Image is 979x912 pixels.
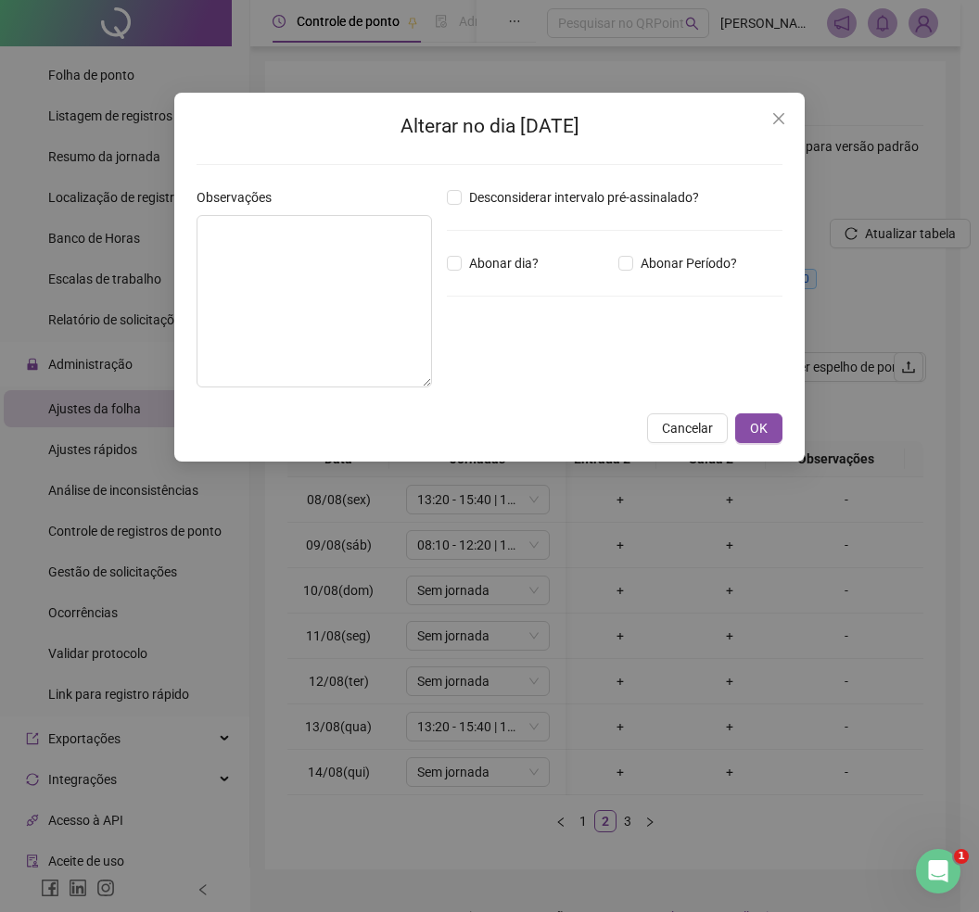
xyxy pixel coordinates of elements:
iframe: Intercom live chat [916,849,960,893]
button: Cancelar [647,413,728,443]
label: Observações [197,187,284,208]
h2: Alterar no dia [DATE] [197,111,782,142]
span: 1 [954,849,969,864]
button: OK [735,413,782,443]
span: Cancelar [662,418,713,438]
span: close [771,111,786,126]
span: Abonar dia? [462,253,546,273]
span: Abonar Período? [633,253,744,273]
span: Desconsiderar intervalo pré-assinalado? [462,187,706,208]
button: Close [764,104,794,133]
span: OK [750,418,768,438]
